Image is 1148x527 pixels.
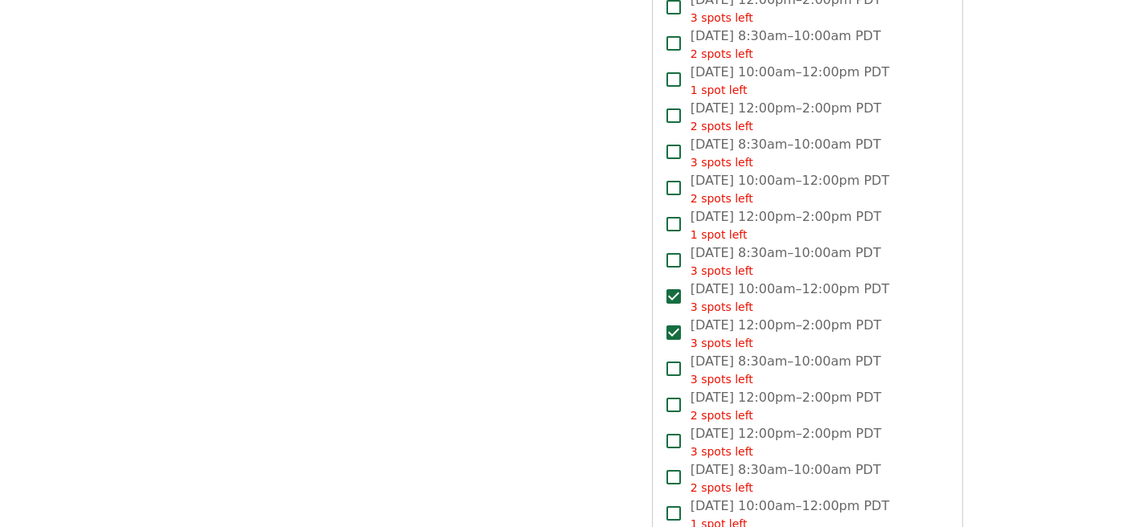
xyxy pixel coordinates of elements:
[691,481,753,494] span: 2 spots left
[691,424,882,460] span: [DATE] 12:00pm–2:00pm PDT
[691,99,882,135] span: [DATE] 12:00pm–2:00pm PDT
[691,264,753,277] span: 3 spots left
[691,228,748,241] span: 1 spot left
[691,316,882,352] span: [DATE] 12:00pm–2:00pm PDT
[691,11,753,24] span: 3 spots left
[691,352,881,388] span: [DATE] 8:30am–10:00am PDT
[691,445,753,458] span: 3 spots left
[691,280,889,316] span: [DATE] 10:00am–12:00pm PDT
[691,84,748,96] span: 1 spot left
[691,373,753,386] span: 3 spots left
[691,47,753,60] span: 2 spots left
[691,135,881,171] span: [DATE] 8:30am–10:00am PDT
[691,243,881,280] span: [DATE] 8:30am–10:00am PDT
[691,171,889,207] span: [DATE] 10:00am–12:00pm PDT
[691,300,753,313] span: 3 spots left
[691,337,753,349] span: 3 spots left
[691,156,753,169] span: 3 spots left
[691,120,753,133] span: 2 spots left
[691,27,881,63] span: [DATE] 8:30am–10:00am PDT
[691,409,753,422] span: 2 spots left
[691,207,882,243] span: [DATE] 12:00pm–2:00pm PDT
[691,388,882,424] span: [DATE] 12:00pm–2:00pm PDT
[691,460,881,496] span: [DATE] 8:30am–10:00am PDT
[691,192,753,205] span: 2 spots left
[691,63,889,99] span: [DATE] 10:00am–12:00pm PDT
